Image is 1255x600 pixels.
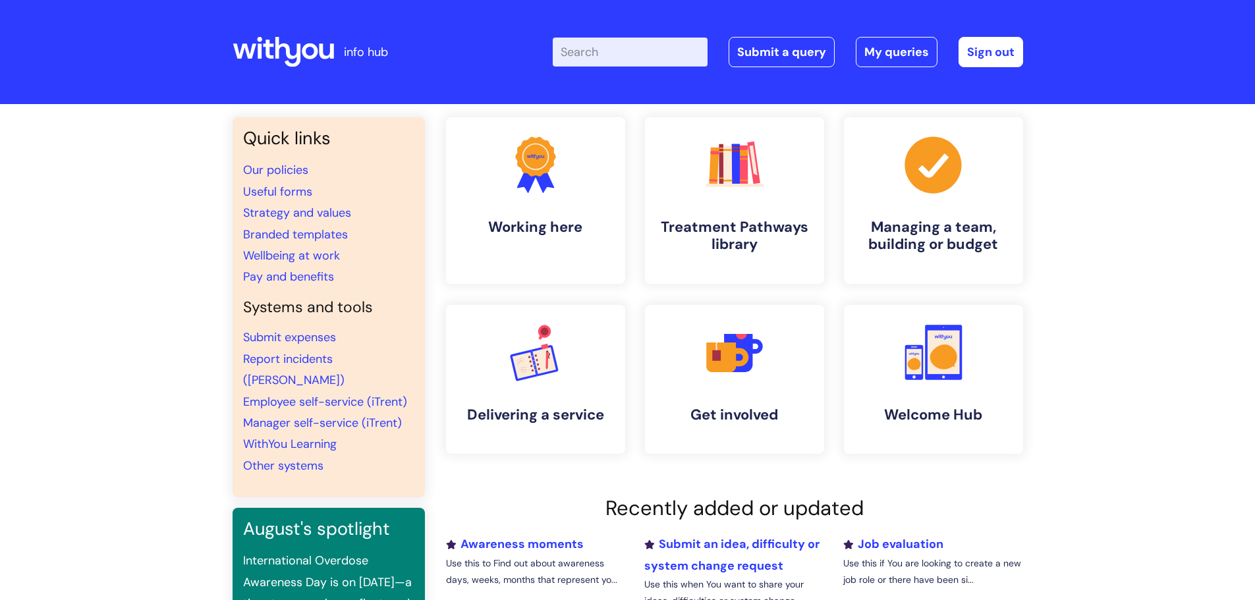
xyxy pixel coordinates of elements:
[243,269,334,285] a: Pay and benefits
[243,128,414,149] h3: Quick links
[854,406,1013,423] h4: Welcome Hub
[446,496,1023,520] h2: Recently added or updated
[553,37,1023,67] div: | -
[243,205,351,221] a: Strategy and values
[655,219,814,254] h4: Treatment Pathways library
[655,406,814,423] h4: Get involved
[243,298,414,317] h4: Systems and tools
[243,436,337,452] a: WithYou Learning
[243,329,336,345] a: Submit expenses
[243,458,323,474] a: Other systems
[645,117,824,284] a: Treatment Pathways library
[446,305,625,454] a: Delivering a service
[844,117,1023,284] a: Managing a team, building or budget
[844,305,1023,454] a: Welcome Hub
[243,394,407,410] a: Employee self-service (iTrent)
[243,184,312,200] a: Useful forms
[729,37,835,67] a: Submit a query
[843,555,1022,588] p: Use this if You are looking to create a new job role or there have been si...
[856,37,937,67] a: My queries
[457,406,615,423] h4: Delivering a service
[553,38,708,67] input: Search
[243,351,345,388] a: Report incidents ([PERSON_NAME])
[446,117,625,284] a: Working here
[645,305,824,454] a: Get involved
[243,248,340,263] a: Wellbeing at work
[243,518,414,539] h3: August's spotlight
[243,415,402,431] a: Manager self-service (iTrent)
[344,41,388,63] p: info hub
[243,162,308,178] a: Our policies
[243,227,348,242] a: Branded templates
[854,219,1013,254] h4: Managing a team, building or budget
[843,536,943,552] a: Job evaluation
[959,37,1023,67] a: Sign out
[446,555,625,588] p: Use this to Find out about awareness days, weeks, months that represent yo...
[644,536,820,573] a: Submit an idea, difficulty or system change request
[457,219,615,236] h4: Working here
[446,536,584,552] a: Awareness moments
